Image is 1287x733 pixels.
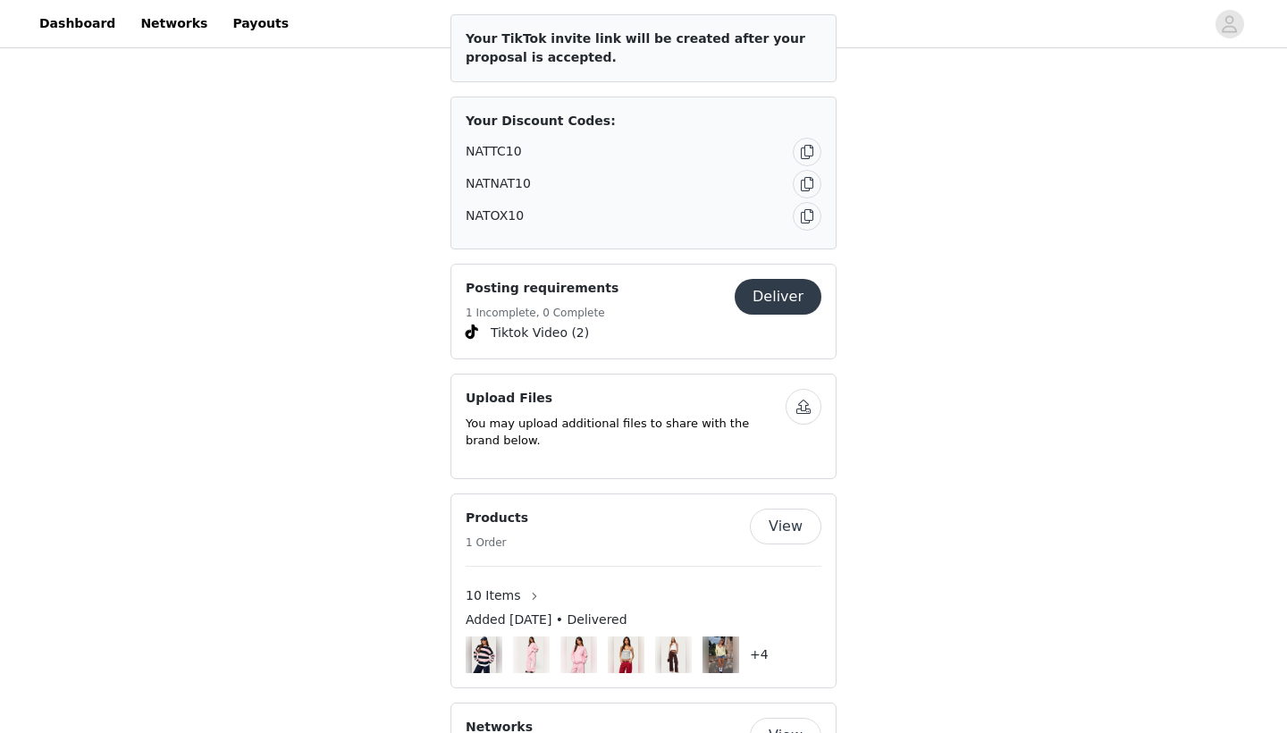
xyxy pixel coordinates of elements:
[450,264,837,359] div: Posting requirements
[450,493,837,688] div: Products
[466,586,520,605] span: 10 Items
[614,636,638,673] img: Rhoda Contrast Polka Dot Tank Top
[466,535,528,551] h5: 1 Order
[29,4,126,44] a: Dashboard
[466,206,524,225] span: NATOX10
[661,636,686,673] img: Roman Low Rise Slouchy Jeans
[655,632,692,678] img: Image Background Blur
[750,645,769,664] h4: +4
[466,509,528,527] h4: Products
[709,636,733,673] img: Francine Oversized V Neck Cardigan
[466,632,502,678] img: Image Background Blur
[222,4,299,44] a: Payouts
[519,636,543,673] img: Love Edikted Wide Leg Sweatpants
[466,305,618,321] h5: 1 Incomplete, 0 Complete
[466,112,616,131] span: Your Discount Codes:
[750,509,821,544] button: View
[513,632,550,678] img: Image Background Blur
[466,142,522,161] span: NATTC10
[560,632,597,678] img: Image Background Blur
[491,324,589,342] span: Tiktok Video (2)
[466,389,786,408] h4: Upload Files
[466,174,531,193] span: NATNAT10
[567,636,591,673] img: Love Edikted Oversized Sweatshirt
[466,279,618,298] h4: Posting requirements
[466,31,805,64] span: Your TikTok invite link will be created after your proposal is accepted.
[466,611,627,629] span: Added [DATE] • Delivered
[466,415,786,450] p: You may upload additional files to share with the brand below.
[702,632,739,678] img: Image Background Blur
[608,632,644,678] img: Image Background Blur
[472,636,496,673] img: Conrad Striped Knit Sweater
[735,279,821,315] button: Deliver
[130,4,218,44] a: Networks
[1221,10,1238,38] div: avatar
